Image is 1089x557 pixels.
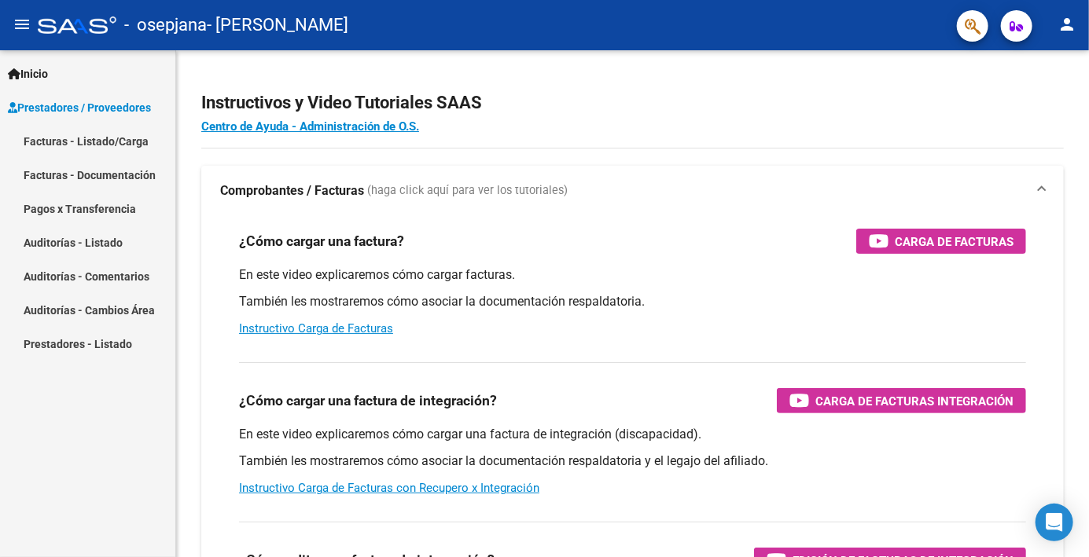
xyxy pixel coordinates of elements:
[1036,504,1073,541] div: Open Intercom Messenger
[220,182,364,200] strong: Comprobantes / Facturas
[201,119,419,134] a: Centro de Ayuda - Administración de O.S.
[201,88,1064,118] h2: Instructivos y Video Tutoriales SAAS
[239,453,1026,470] p: También les mostraremos cómo asociar la documentación respaldatoria y el legajo del afiliado.
[239,293,1026,310] p: También les mostraremos cómo asociar la documentación respaldatoria.
[367,182,568,200] span: (haga click aquí para ver los tutoriales)
[201,166,1064,216] mat-expansion-panel-header: Comprobantes / Facturas (haga click aquí para ver los tutoriales)
[8,99,151,116] span: Prestadores / Proveedores
[856,229,1026,254] button: Carga de Facturas
[239,230,404,252] h3: ¿Cómo cargar una factura?
[239,390,497,412] h3: ¿Cómo cargar una factura de integración?
[239,426,1026,443] p: En este video explicaremos cómo cargar una factura de integración (discapacidad).
[13,15,31,34] mat-icon: menu
[239,481,539,495] a: Instructivo Carga de Facturas con Recupero x Integración
[239,321,393,335] a: Instructivo Carga de Facturas
[895,232,1014,251] span: Carga de Facturas
[8,65,48,82] span: Inicio
[815,391,1014,411] span: Carga de Facturas Integración
[207,8,348,42] span: - [PERSON_NAME]
[777,388,1026,413] button: Carga de Facturas Integración
[124,8,207,42] span: - osepjana
[1058,15,1076,34] mat-icon: person
[239,266,1026,284] p: En este video explicaremos cómo cargar facturas.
